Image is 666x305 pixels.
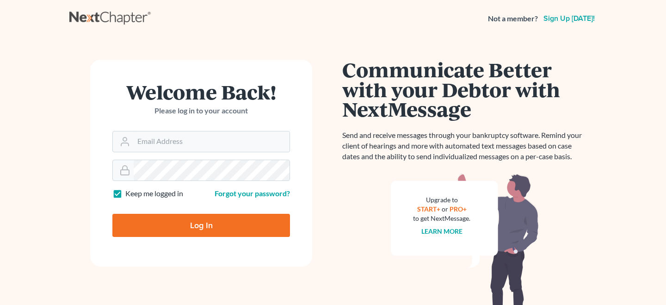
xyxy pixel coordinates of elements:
[112,82,290,102] h1: Welcome Back!
[112,214,290,237] input: Log In
[542,15,597,22] a: Sign up [DATE]!
[125,188,183,199] label: Keep me logged in
[342,60,587,119] h1: Communicate Better with your Debtor with NextMessage
[417,205,440,213] a: START+
[450,205,467,213] a: PRO+
[413,214,470,223] div: to get NextMessage.
[442,205,448,213] span: or
[421,227,462,235] a: Learn more
[215,189,290,198] a: Forgot your password?
[112,106,290,116] p: Please log in to your account
[134,131,290,152] input: Email Address
[488,13,538,24] strong: Not a member?
[413,195,470,205] div: Upgrade to
[342,130,587,162] p: Send and receive messages through your bankruptcy software. Remind your client of hearings and mo...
